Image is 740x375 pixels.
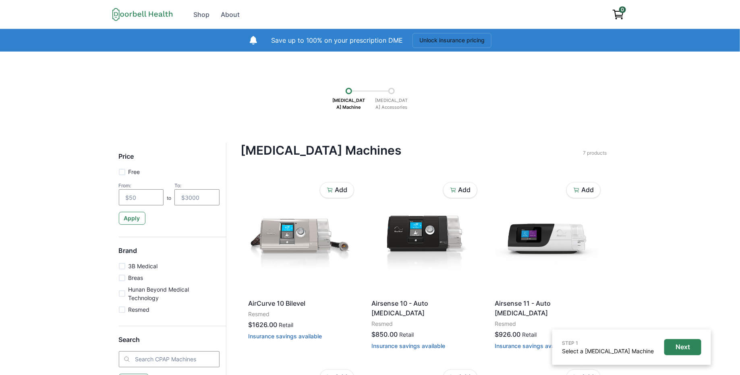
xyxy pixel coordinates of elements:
[495,342,568,349] button: Insurance savings available
[664,339,701,355] button: Next
[329,94,369,113] p: [MEDICAL_DATA] Machine
[371,298,476,318] p: Airsense 10 - Auto [MEDICAL_DATA]
[129,168,140,176] p: Free
[495,319,599,328] p: Resmed
[619,6,626,13] span: 0
[368,180,479,294] img: 9snux9pm6rv3giz1tqf3o9qfgq7m
[562,348,654,354] a: Select a [MEDICAL_DATA] Machine
[566,182,601,198] button: Add
[194,10,210,19] div: Shop
[248,310,353,318] p: Resmed
[371,319,476,328] p: Resmed
[279,321,293,329] p: Retail
[495,298,599,318] p: Airsense 11 - Auto [MEDICAL_DATA]
[581,186,594,194] p: Add
[320,182,354,198] button: Add
[167,195,171,205] p: to
[189,6,215,23] a: Shop
[241,143,583,157] h4: [MEDICAL_DATA] Machines
[129,273,143,282] p: Breas
[271,35,403,45] p: Save up to 100% on your prescription DME
[371,94,412,113] p: [MEDICAL_DATA] Accessories
[371,342,445,349] button: Insurance savings available
[129,262,158,270] p: 3B Medical
[174,182,220,189] div: To:
[248,333,322,340] button: Insurance savings available
[371,329,398,339] p: $850.00
[119,189,164,205] input: $50
[583,149,607,157] p: 7 products
[248,320,277,329] p: $1626.00
[412,33,491,48] button: Unlock insurance pricing
[245,180,356,346] a: AirCurve 10 BilevelResmed$1626.00RetailInsurance savings available
[129,285,220,302] p: Hunan Beyond Medical Technology
[491,180,603,355] a: Airsense 11 - Auto [MEDICAL_DATA]Resmed$926.00RetailInsurance savings available
[216,6,245,23] a: About
[174,189,220,205] input: $3000
[443,182,477,198] button: Add
[562,340,654,347] p: STEP 1
[119,212,145,225] button: Apply
[245,180,356,294] img: csx6wy3kaf6osyvvt95lguhhvmcg
[335,186,347,194] p: Add
[119,336,220,351] h5: Search
[399,330,414,339] p: Retail
[609,6,628,23] a: View cart
[119,247,220,262] h5: Brand
[248,298,353,308] p: AirCurve 10 Bilevel
[129,305,150,314] p: Resmed
[522,330,537,339] p: Retail
[495,329,520,339] p: $926.00
[119,351,220,367] input: Search CPAP Machines
[368,180,479,355] a: Airsense 10 - Auto [MEDICAL_DATA]Resmed$850.00RetailInsurance savings available
[119,182,164,189] div: From:
[221,10,240,19] div: About
[676,343,690,351] p: Next
[119,153,220,168] h5: Price
[458,186,471,194] p: Add
[491,180,603,294] img: pscvkewmdlp19lsde7niddjswnax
